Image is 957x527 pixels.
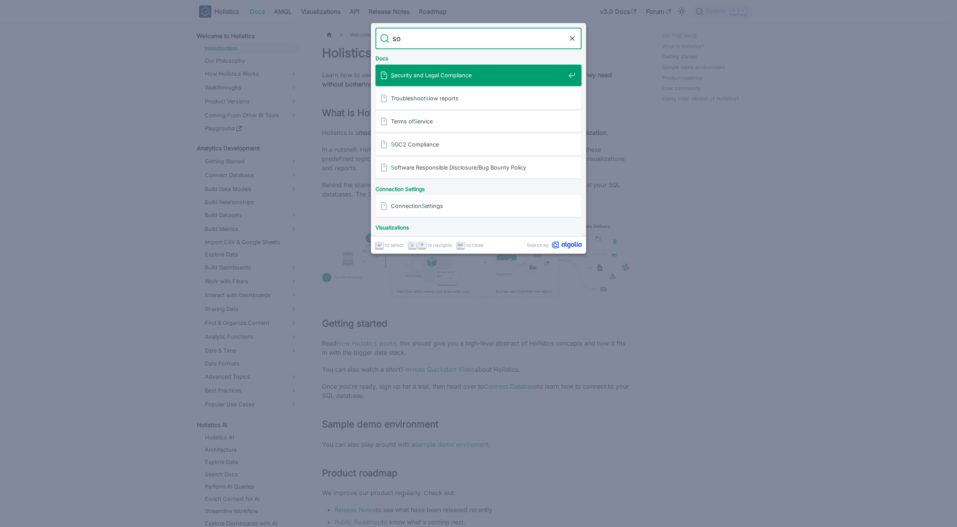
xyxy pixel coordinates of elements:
input: Search docs [389,28,568,49]
mark: S [391,141,394,148]
a: Troubleshootslow reports [375,88,582,109]
span: to navigate [428,241,452,249]
svg: Enter key [377,242,382,248]
span: to close [467,241,483,249]
svg: Escape key [458,242,464,248]
span: Connection ettings [391,202,565,209]
mark: S [391,164,394,171]
span: Terms of ervice [391,118,565,125]
span: Search by [527,241,549,249]
a: Sorting Data in your Visualization [375,234,582,255]
svg: Arrow down [409,242,415,248]
a: Search byAlgolia [527,241,582,249]
button: Clear the query [568,34,577,43]
svg: Arrow up [419,242,425,248]
span: OC2 Compliance [391,141,565,148]
mark: s [426,95,429,101]
span: Troubleshoot low reports [391,95,565,102]
a: Terms ofService [375,111,582,132]
a: SOC2 Compliance [375,134,582,155]
span: ecurity and Legal Compliance [391,71,565,79]
mark: S [422,203,425,209]
span: to select [385,241,404,249]
div: Connection Settings [374,180,583,195]
span: oftware Responsible Disclosure/Bug Bounty Policy [391,164,565,171]
a: ConnectionSettings [375,195,582,217]
svg: Algolia [552,241,582,249]
mark: S [391,72,394,78]
mark: S [414,118,417,125]
a: Security and Legal Compliance [375,65,582,86]
div: Visualizations [374,218,583,234]
a: Software Responsible Disclosure/Bug Bounty Policy [375,157,582,178]
div: Docs [374,49,583,65]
